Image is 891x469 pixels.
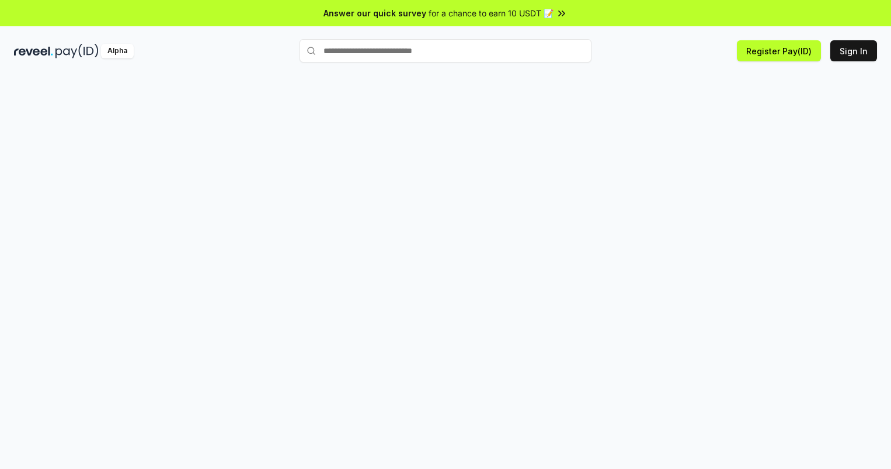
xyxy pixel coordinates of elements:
[737,40,821,61] button: Register Pay(ID)
[429,7,554,19] span: for a chance to earn 10 USDT 📝
[830,40,877,61] button: Sign In
[55,44,99,58] img: pay_id
[101,44,134,58] div: Alpha
[323,7,426,19] span: Answer our quick survey
[14,44,53,58] img: reveel_dark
